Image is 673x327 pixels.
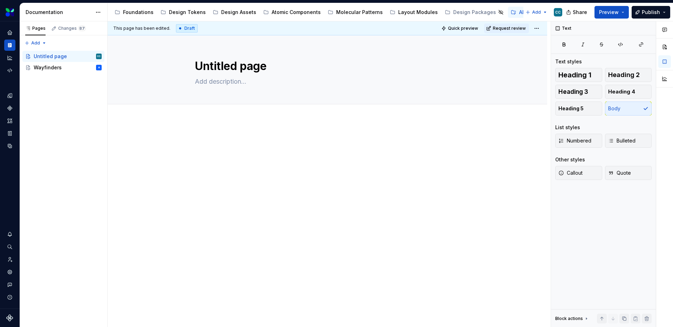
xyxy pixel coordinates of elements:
span: Quote [608,169,631,176]
div: Molecular Patterns [336,9,383,16]
a: Home [4,27,15,38]
a: Storybook stories [4,128,15,139]
div: Page tree [112,5,522,19]
div: Text styles [555,58,582,65]
div: List styles [555,124,580,131]
a: Code automation [4,65,15,76]
div: Changes [58,26,86,31]
span: Heading 1 [558,71,591,78]
button: Heading 1 [555,68,602,82]
a: Design Assets [210,7,259,18]
div: Foundations [123,9,154,16]
a: Layout Modules [387,7,441,18]
button: Request review [484,23,529,33]
a: Invite team [4,254,15,265]
div: Atomic Components [272,9,321,16]
span: This page has been edited. [113,26,170,31]
a: AI Hub [508,7,538,18]
button: Heading 3 [555,85,602,99]
div: Draft [176,24,198,33]
span: Publish [642,9,660,16]
span: Heading 4 [608,88,635,95]
div: Wayfinders [34,64,62,71]
div: Page tree [22,51,104,73]
div: Other styles [555,156,585,163]
a: Design Packages [442,7,507,18]
div: Documentation [26,9,92,16]
button: Callout [555,166,602,180]
button: Contact support [4,279,15,290]
div: Layout Modules [398,9,438,16]
button: Heading 5 [555,102,602,116]
svg: Supernova Logo [6,314,13,321]
div: Design Packages [453,9,496,16]
a: Atomic Components [260,7,324,18]
div: Design Tokens [169,9,206,16]
button: Numbered [555,134,602,148]
img: 6e787e26-f4c0-4230-8924-624fe4a2d214.png [6,8,14,16]
span: Bulleted [608,137,635,144]
div: Block actions [555,316,583,321]
div: AI Hub [519,9,535,16]
button: Add [523,7,550,17]
a: Assets [4,115,15,126]
button: Heading 4 [605,85,652,99]
button: Preview [594,6,629,19]
a: Documentation [4,40,15,51]
span: Quick preview [448,26,478,31]
a: Components [4,103,15,114]
span: Heading 2 [608,71,640,78]
a: Molecular Patterns [325,7,386,18]
button: Quote [605,166,652,180]
span: Request review [493,26,526,31]
button: Bulleted [605,134,652,148]
span: Preview [599,9,619,16]
div: CC [97,53,101,60]
span: Add [532,9,541,15]
div: Pages [25,26,46,31]
button: Heading 2 [605,68,652,82]
div: CC [555,9,561,15]
button: Notifications [4,229,15,240]
span: Heading 5 [558,105,584,112]
button: Add [22,38,49,48]
span: Callout [558,169,583,176]
button: Publish [632,6,670,19]
a: Untitled pageCC [22,51,104,62]
span: Add [31,40,40,46]
button: Share [563,6,592,19]
a: Settings [4,266,15,278]
span: Numbered [558,137,591,144]
a: Analytics [4,52,15,63]
span: 87 [78,26,86,31]
div: Block actions [555,314,589,323]
div: Untitled page [34,53,67,60]
span: Heading 3 [558,88,588,95]
button: Search ⌘K [4,241,15,252]
a: WayfindersA [22,62,104,73]
button: Quick preview [439,23,481,33]
a: Foundations [112,7,156,18]
span: Share [573,9,587,16]
a: Data sources [4,140,15,152]
div: Design Assets [221,9,256,16]
a: Design Tokens [158,7,209,18]
textarea: Untitled page [193,58,458,75]
div: A [98,64,100,71]
a: Design tokens [4,90,15,101]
